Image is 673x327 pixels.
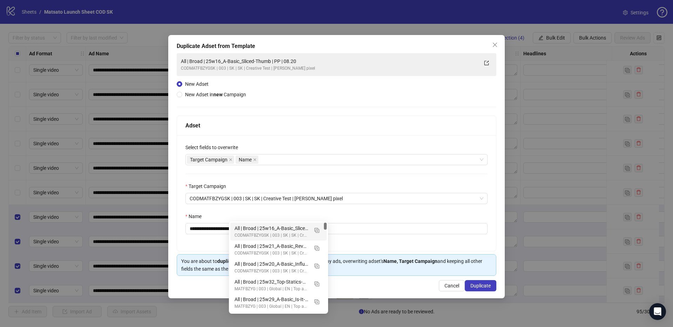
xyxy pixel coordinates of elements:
[311,242,322,253] button: Duplicate
[229,158,232,161] span: close
[383,258,437,264] strong: Name, Target Campaign
[314,264,319,269] img: Duplicate
[314,299,319,304] img: Duplicate
[185,223,488,234] input: Name
[444,283,459,288] span: Cancel
[234,286,308,292] div: MATFBZYG | 003 | Global | EN | Top ad sets | Maximize value | 08.20
[311,260,322,271] button: Duplicate
[470,283,491,288] span: Duplicate
[314,246,319,251] img: Duplicate
[190,193,483,204] span: CODMATFBZYGSK | 003 | SK | SK | Creative Test | Huu pixel
[230,258,327,276] div: All | Broad | 25w20_A-Basic_Influencer-debunker | PP | 08.20
[234,303,308,310] div: MATFBZYG | 003 | Global | EN | Top ad sets | Maximize value | 08.20
[181,257,492,273] div: You are about to the selected adset without any ads, overwriting adset's and keeping all other fi...
[239,156,252,163] span: Name
[234,268,308,274] div: CODMATFBZYGSK | 003 | SK | SK | Creative Test | [PERSON_NAME] pixel
[185,92,246,97] span: New Adset in Campaign
[185,182,231,190] label: Target Campaign
[230,294,327,312] div: All | Broad | 25w29_A-Basic_Is-It-Any-Good_9 meta | PP | 25-65+ All | 08.20
[234,278,308,286] div: All | Broad | 25w32_Top-Statics-Gifs | PP | 25-65+ All | Chef [PERSON_NAME] | 08.20
[234,232,308,239] div: CODMATFBZYGSK | 003 | SK | SK | Creative Test | [PERSON_NAME] pixel
[234,224,308,232] div: All | Broad | 25w16_A-Basic_Sliced-Thumb | PP | 08.20
[484,61,489,65] span: export
[190,156,227,163] span: Target Campaign
[311,278,322,289] button: Duplicate
[187,155,234,164] span: Target Campaign
[234,260,308,268] div: All | Broad | 25w20_A-Basic_Influencer-debunker | PP | 08.20
[311,224,322,236] button: Duplicate
[234,250,308,257] div: CODMATFBZYGSK | 003 | SK | SK | Creative Test | [PERSON_NAME] pixel
[314,281,319,286] img: Duplicate
[230,223,327,241] div: All | Broad | 25w16_A-Basic_Sliced-Thumb | PP | 08.20
[234,242,308,250] div: All | Broad | 25w21_A-Basic_Reverse-Psychology | PP | 08.20
[185,144,243,151] label: Select fields to overwrite
[181,65,478,72] div: CODMATFBZYGSK | 003 | SK | SK | Creative Test | [PERSON_NAME] pixel
[230,241,327,258] div: All | Broad | 25w21_A-Basic_Reverse-Psychology | PP | 08.20
[489,39,501,50] button: Close
[177,42,496,50] div: Duplicate Adset from Template
[439,280,465,291] button: Cancel
[465,280,496,291] button: Duplicate
[185,81,209,87] span: New Adset
[181,57,478,65] div: All | Broad | 25w16_A-Basic_Sliced-Thumb | PP | 08.20
[492,42,498,48] span: close
[185,213,206,220] label: Name
[649,303,666,320] div: Open Intercom Messenger
[217,258,265,264] strong: duplicate and publish
[213,92,223,97] strong: new
[311,295,322,307] button: Duplicate
[230,276,327,294] div: All | Broad | 25w32_Top-Statics-Gifs | PP | 25-65+ All | Chef Nico | 08.20
[314,228,319,233] img: Duplicate
[236,155,258,164] span: Name
[185,121,488,130] div: Adset
[253,158,257,161] span: close
[234,295,308,303] div: All | Broad | 25w29_A-Basic_Is-It-Any-Good_9 meta | PP | 25-65+ All | 08.20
